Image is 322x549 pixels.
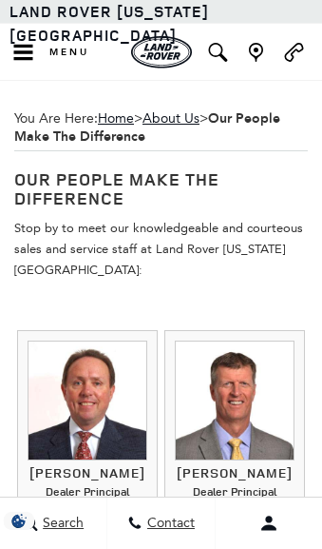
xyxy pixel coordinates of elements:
[175,485,294,503] h4: Dealer Principal
[131,36,192,69] img: Land Rover
[28,465,147,480] h3: [PERSON_NAME]
[28,341,147,461] img: Thom Buckley
[38,516,84,532] span: Search
[9,1,209,46] a: Land Rover [US_STATE][GEOGRAPHIC_DATA]
[199,24,237,81] button: Open the inventory search
[49,46,89,59] span: Menu
[14,109,280,146] strong: Our People Make The Difference
[175,465,294,480] h3: [PERSON_NAME]
[14,105,308,151] div: Breadcrumbs
[142,110,199,127] a: About Us
[131,36,192,69] a: land-rover
[216,500,322,547] button: Open user profile menu
[98,110,134,127] a: Home
[14,105,308,151] span: You Are Here:
[28,485,147,503] h4: Dealer Principal
[282,43,306,62] a: Call Land Rover Colorado Springs
[14,110,280,145] span: >
[175,341,294,461] img: Mike Jorgensen
[14,170,308,208] h1: Our People Make The Difference
[14,218,308,281] p: Stop by to meet our knowledgeable and courteous sales and service staff at Land Rover [US_STATE][...
[142,516,195,532] span: Contact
